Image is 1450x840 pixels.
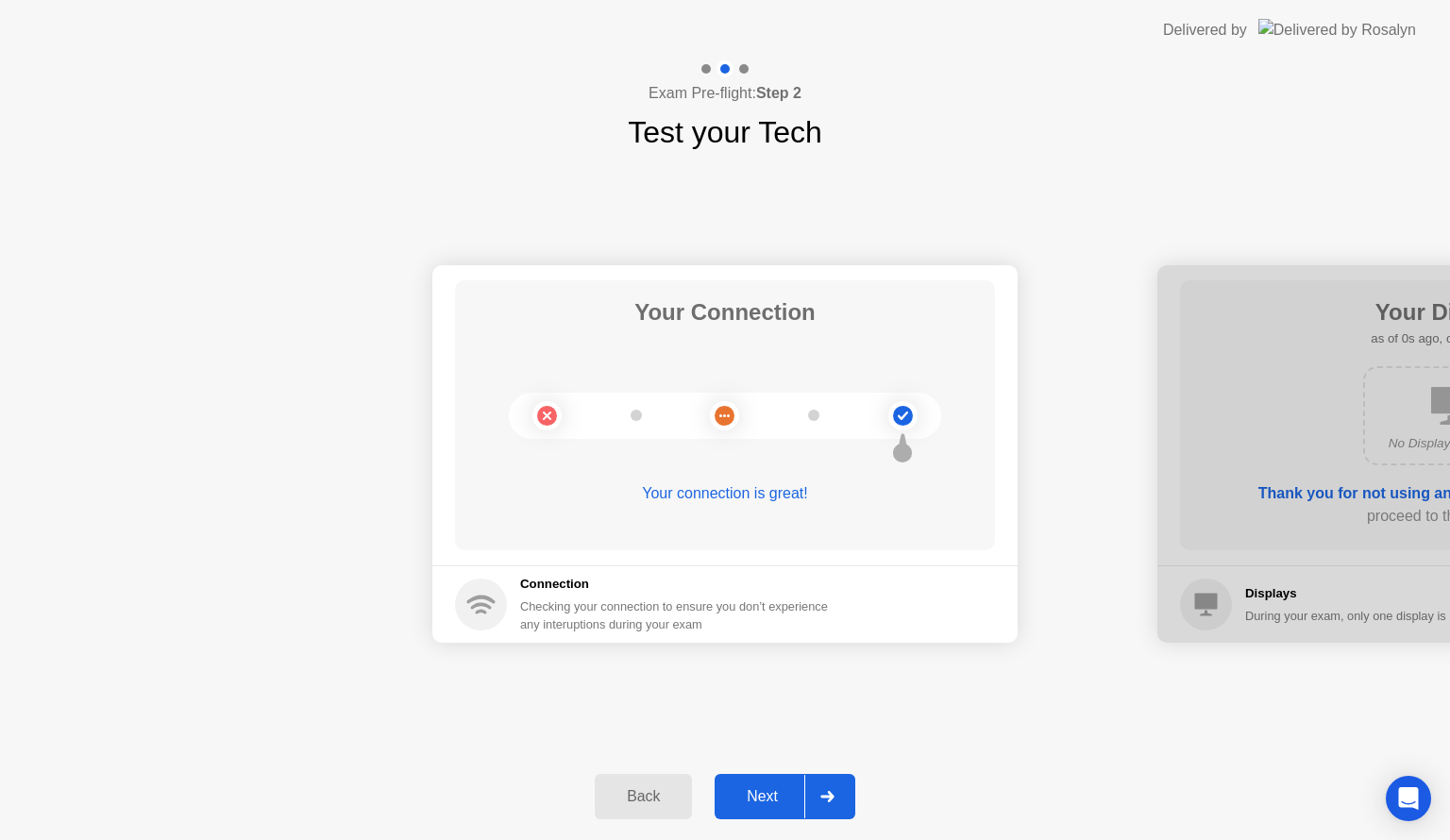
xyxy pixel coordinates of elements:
[634,295,816,329] h1: Your Connection
[595,774,692,819] button: Back
[520,575,839,594] h5: Connection
[520,597,839,633] div: Checking your connection to ensure you don’t experience any interuptions during your exam
[455,482,995,505] div: Your connection is great!
[756,85,801,101] b: Step 2
[628,109,822,155] h1: Test your Tech
[600,788,686,805] div: Back
[649,82,801,105] h4: Exam Pre-flight:
[720,788,804,805] div: Next
[1386,776,1431,821] div: Open Intercom Messenger
[1258,19,1416,41] img: Delivered by Rosalyn
[715,774,855,819] button: Next
[1163,19,1247,42] div: Delivered by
